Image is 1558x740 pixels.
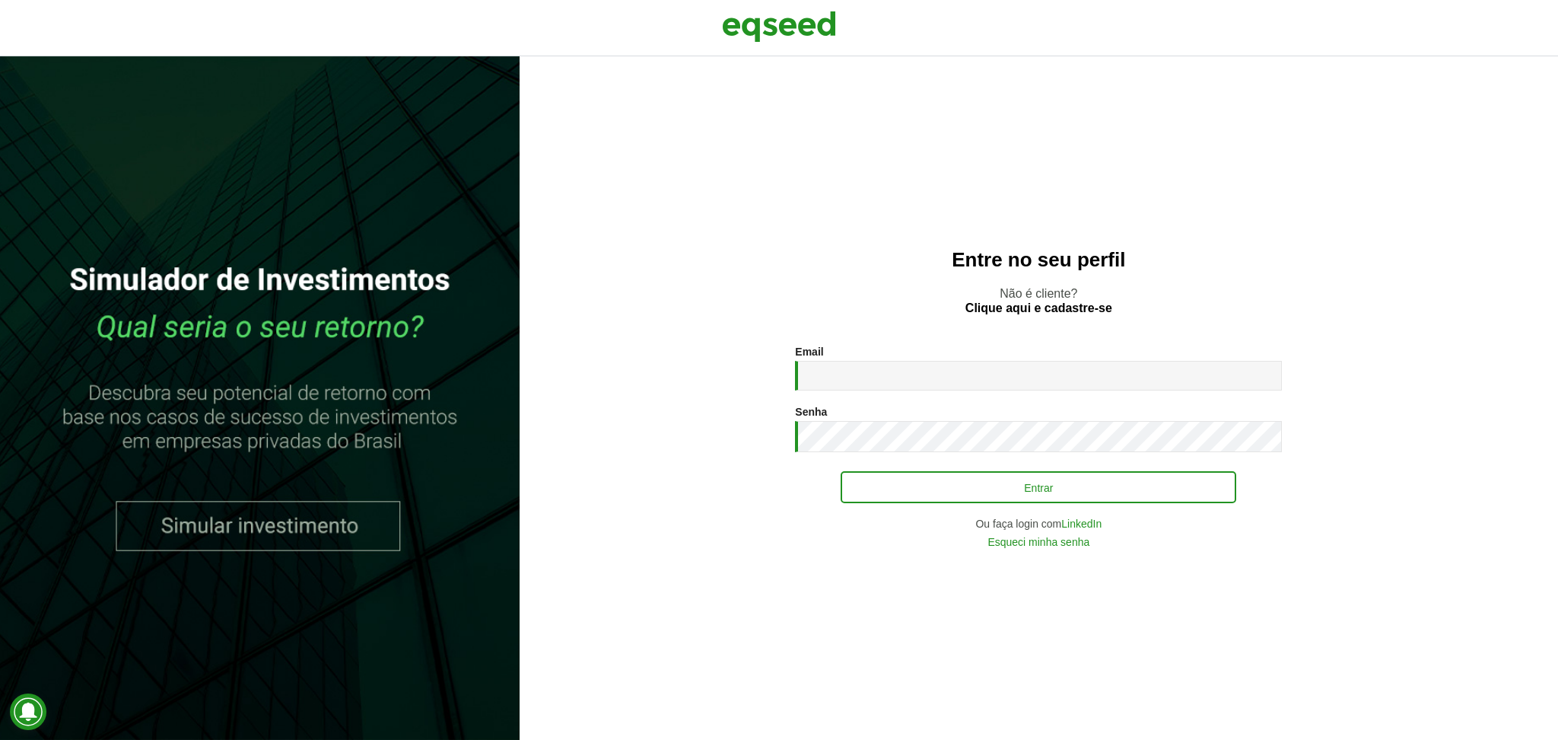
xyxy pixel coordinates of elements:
a: LinkedIn [1061,518,1102,529]
label: Senha [795,407,827,417]
img: EqSeed Logo [722,8,836,46]
a: Esqueci minha senha [987,537,1089,547]
p: Não é cliente? [550,286,1528,315]
a: Clique aqui e cadastre-se [965,302,1112,314]
h2: Entre no seu perfil [550,249,1528,271]
div: Ou faça login com [795,518,1282,529]
label: Email [795,346,823,357]
button: Entrar [841,471,1236,503]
